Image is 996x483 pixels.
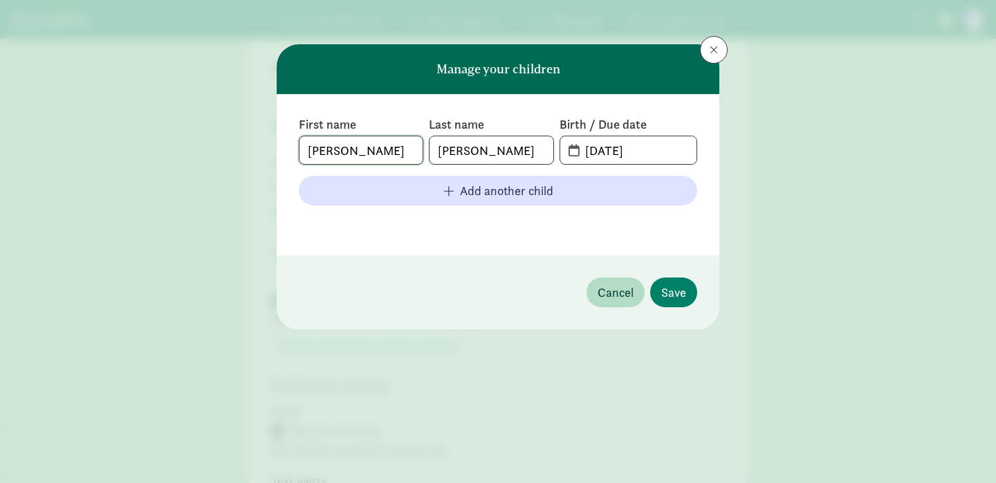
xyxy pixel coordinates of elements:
button: Save [650,277,697,307]
span: Cancel [598,283,634,302]
span: Add another child [460,181,553,200]
label: Last name [429,116,553,133]
label: First name [299,116,423,133]
span: Save [661,283,686,302]
input: MM-DD-YYYY [577,136,697,164]
button: Add another child [299,176,697,206]
button: Cancel [587,277,645,307]
label: Birth / Due date [560,116,697,133]
h6: Manage your children [436,62,560,76]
